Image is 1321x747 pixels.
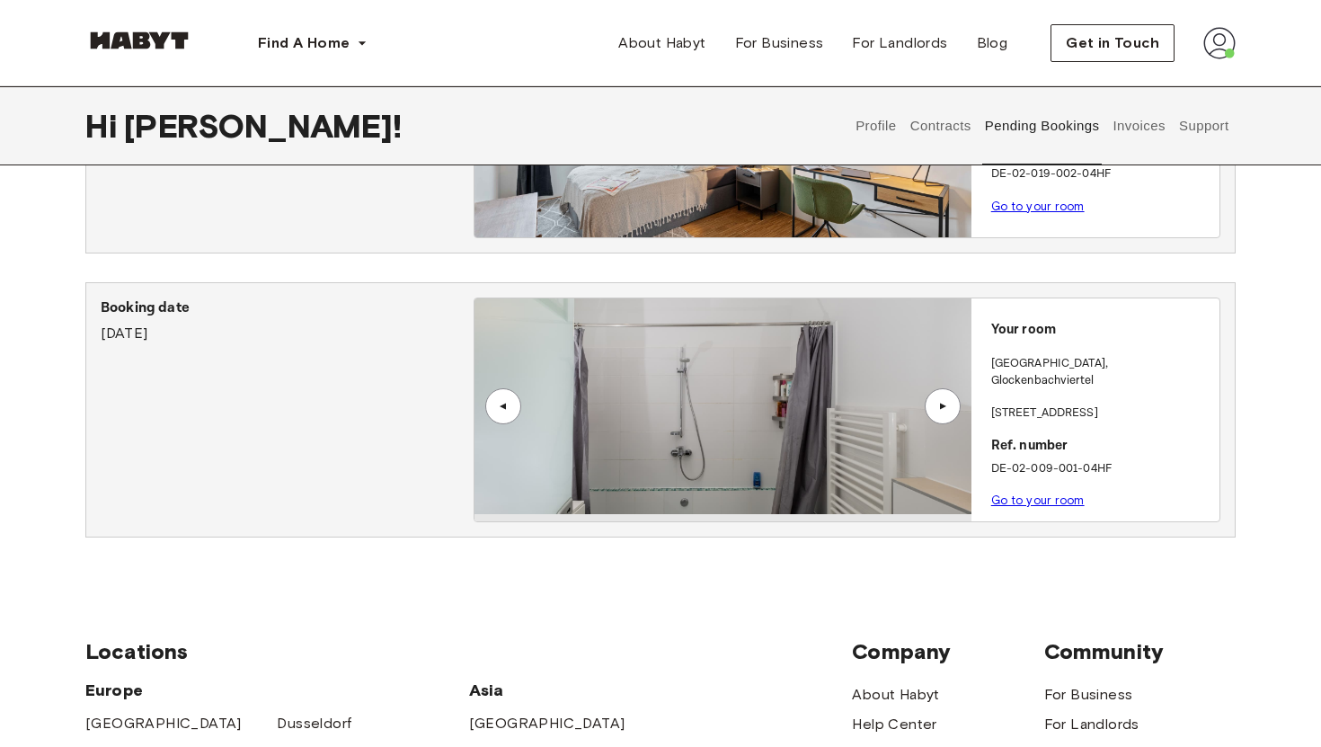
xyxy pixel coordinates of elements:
[991,355,1212,390] p: [GEOGRAPHIC_DATA] , Glockenbachviertel
[852,714,936,735] a: Help Center
[604,25,720,61] a: About Habyt
[852,638,1043,665] span: Company
[991,200,1085,213] a: Go to your room
[991,405,1212,422] p: [STREET_ADDRESS]
[1044,684,1133,706] a: For Business
[85,638,852,665] span: Locations
[474,298,971,514] img: Image of the room
[85,680,469,701] span: Europe
[618,32,705,54] span: About Habyt
[991,436,1212,457] p: Ref. number
[1044,638,1236,665] span: Community
[85,107,124,145] span: Hi
[85,713,242,734] a: [GEOGRAPHIC_DATA]
[101,298,474,319] p: Booking date
[101,298,474,344] div: [DATE]
[1051,24,1175,62] button: Get in Touch
[991,320,1212,341] p: Your room
[1111,86,1167,165] button: Invoices
[838,25,962,61] a: For Landlords
[277,713,351,734] a: Dusseldorf
[1176,86,1231,165] button: Support
[854,86,900,165] button: Profile
[124,107,402,145] span: [PERSON_NAME] !
[1044,714,1139,735] a: For Landlords
[934,401,952,412] div: ▲
[1203,27,1236,59] img: avatar
[849,86,1236,165] div: user profile tabs
[258,32,350,54] span: Find A Home
[962,25,1023,61] a: Blog
[908,86,973,165] button: Contracts
[991,460,1212,478] p: DE-02-009-001-04HF
[982,86,1102,165] button: Pending Bookings
[244,25,382,61] button: Find A Home
[852,32,947,54] span: For Landlords
[469,713,625,734] a: [GEOGRAPHIC_DATA]
[991,494,1085,507] a: Go to your room
[735,32,824,54] span: For Business
[494,401,512,412] div: ▲
[721,25,838,61] a: For Business
[991,165,1212,183] p: DE-02-019-002-04HF
[1066,32,1159,54] span: Get in Touch
[469,680,660,701] span: Asia
[852,684,939,706] a: About Habyt
[85,31,193,49] img: Habyt
[977,32,1008,54] span: Blog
